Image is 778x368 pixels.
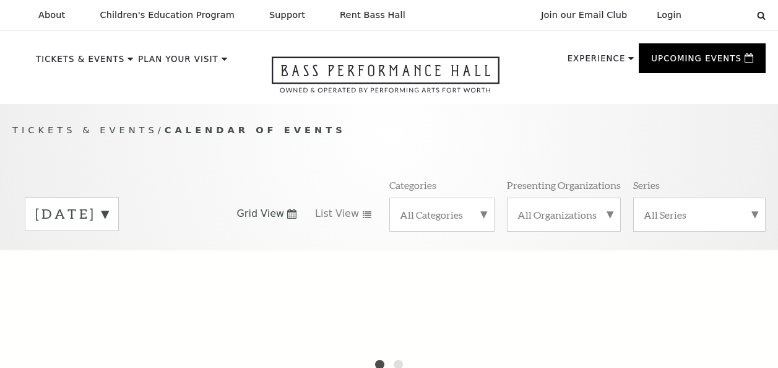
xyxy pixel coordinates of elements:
span: Grid View [236,207,284,221]
span: Tickets & Events [12,125,158,135]
p: Experience [568,55,626,69]
p: About [38,10,65,20]
p: Rent Bass Hall [340,10,405,20]
p: Support [269,10,305,20]
span: Calendar of Events [165,125,346,135]
label: [DATE] [35,204,108,224]
label: All Series [644,208,755,221]
label: All Organizations [517,208,610,221]
p: Plan Your Visit [138,55,218,70]
p: Children's Education Program [100,10,235,20]
p: Presenting Organizations [507,178,621,191]
label: All Categories [400,208,485,221]
p: Upcoming Events [651,55,741,69]
p: / [12,123,766,138]
p: Tickets & Events [36,55,124,70]
span: List View [315,207,359,221]
p: Categories [389,178,436,191]
select: Select: [701,9,745,21]
p: Series [633,178,660,191]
